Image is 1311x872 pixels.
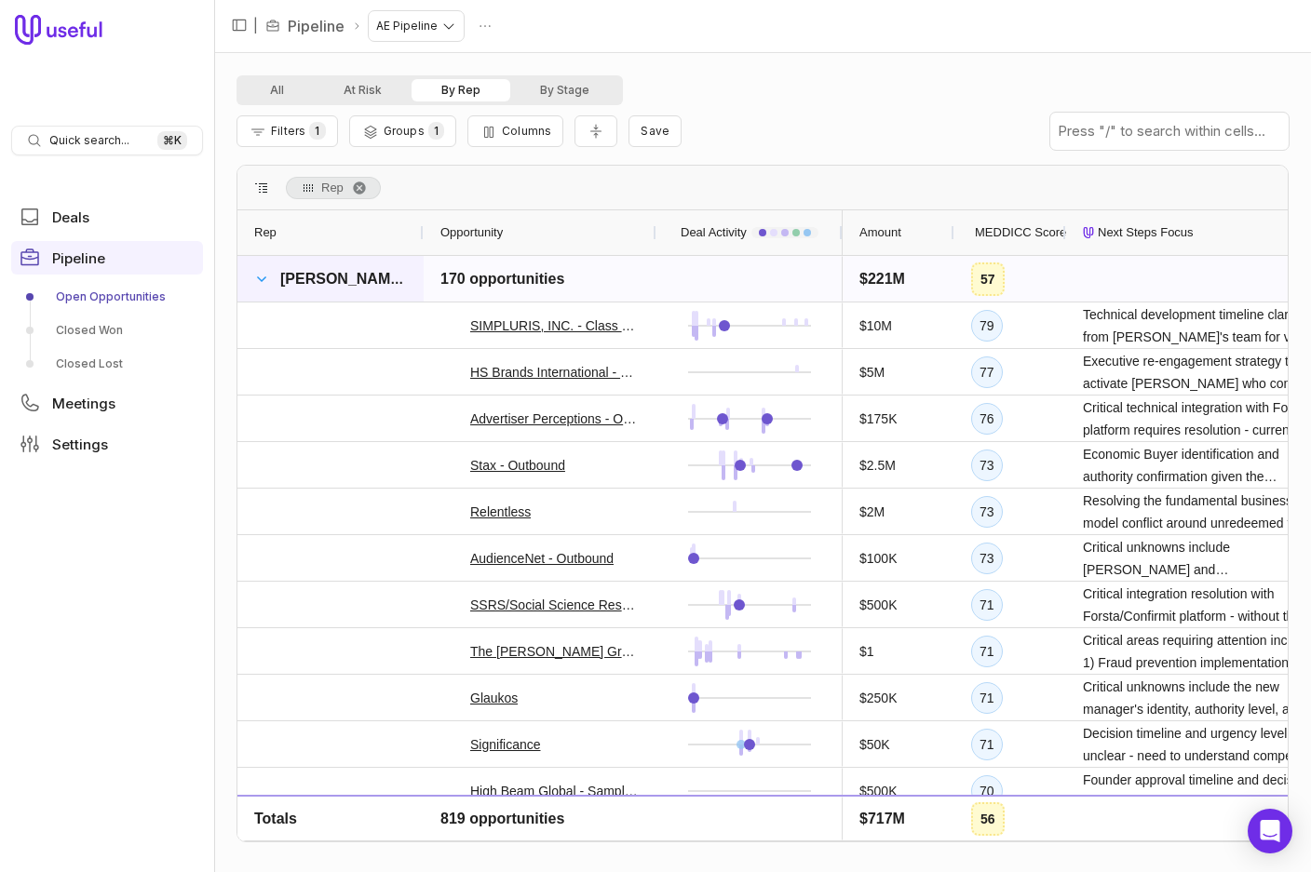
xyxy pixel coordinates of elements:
a: Glaukos [470,687,518,709]
span: 1 [428,122,444,140]
button: Actions [471,12,499,40]
div: 79 [980,315,994,337]
div: 77 [980,361,994,383]
div: 70 [980,826,994,849]
div: Pipeline submenu [11,282,203,379]
a: Meetings [11,386,203,420]
a: Closed Lost [11,349,203,379]
a: SSRS/Social Science Research Solutions [470,594,640,616]
span: $500K [859,594,897,616]
div: 70 [980,780,994,802]
a: Pipeline [288,15,345,37]
div: 71 [980,687,994,709]
div: MEDDICC Score [971,210,1049,255]
button: By Rep [412,79,510,101]
a: AudienceNet - Outbound [470,547,614,570]
div: 71 [980,733,994,756]
div: 73 [980,547,994,570]
span: Columns [502,124,551,138]
button: Columns [467,115,563,147]
button: Collapse all rows [574,115,617,148]
input: Press "/" to search within cells... [1050,113,1289,150]
a: Deals [11,200,203,234]
a: Significance [470,733,541,756]
span: | [253,15,258,37]
button: Filter Pipeline [237,115,338,147]
span: MEDDICC Score [975,221,1066,244]
span: [PERSON_NAME] [280,271,405,287]
span: Rep [321,177,344,199]
span: $2M [859,501,885,523]
span: Amount [859,221,901,244]
span: $5M [859,361,885,383]
span: $10M [859,315,892,337]
span: Meetings [52,396,115,410]
span: Rep. Press ENTER to sort. Press DELETE to remove [286,177,381,199]
a: Stax - Outbound [470,454,565,476]
span: $250K [859,687,897,709]
span: $50K [859,733,890,756]
div: Row Groups [286,177,381,199]
span: $2.5M [859,454,896,476]
button: At Risk [314,79,412,101]
span: Next Steps Focus [1098,221,1194,244]
div: 76 [980,408,994,430]
span: Save [641,124,669,138]
span: Deals [52,210,89,224]
div: 71 [980,640,994,663]
a: Relentless [470,501,531,523]
span: Settings [52,437,108,451]
button: By Stage [510,79,619,101]
a: High Beam Global - SampleCon 2024 [470,780,640,802]
span: Opportunity [440,221,503,244]
div: Open Intercom Messenger [1248,809,1292,853]
a: SIMPLURIS, INC. - Class action Settlement administration [470,315,640,337]
span: $175K [859,408,897,430]
div: 71 [980,594,994,616]
a: Aris Data (Aris AI) - Outbound [470,826,640,849]
span: $1 [859,640,874,663]
a: Pipeline [11,241,203,275]
span: $200K [859,826,897,849]
span: $221M [859,268,905,290]
div: 73 [980,454,994,476]
a: The [PERSON_NAME] Group LTD - Priority pass (expansion) [470,640,640,663]
span: Filters [271,124,305,138]
span: $500K [859,780,897,802]
a: Advertiser Perceptions - Outbound [470,408,640,430]
span: 1 [309,122,325,140]
a: Open Opportunities [11,282,203,312]
a: Settings [11,427,203,461]
button: Group Pipeline [349,115,456,147]
span: Pipeline [52,251,105,265]
a: HS Brands International - Outbound - Target Account [470,361,640,383]
span: Groups [384,124,425,138]
span: Rep [254,221,277,244]
button: All [240,79,314,101]
div: 73 [980,501,994,523]
button: Create a new saved view [628,115,682,147]
a: Closed Won [11,315,203,345]
span: Quick search... [49,133,129,148]
span: 170 opportunities [440,268,564,290]
kbd: ⌘ K [157,131,187,150]
span: Deal Activity [681,221,747,244]
div: 57 [980,268,995,290]
button: Collapse sidebar [225,11,253,39]
span: $100K [859,547,897,570]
